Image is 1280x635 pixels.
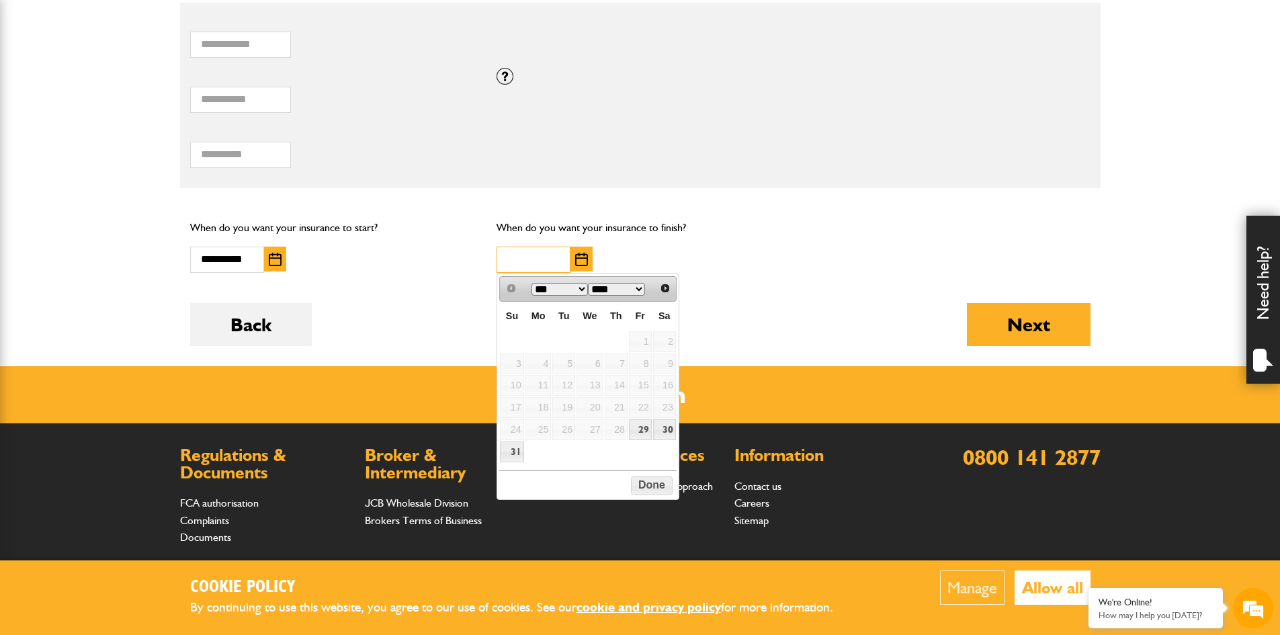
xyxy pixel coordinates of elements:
[940,570,1005,605] button: Manage
[17,164,245,194] input: Enter your email address
[180,497,259,509] a: FCA authorisation
[734,447,906,464] h2: Information
[190,597,855,618] p: By continuing to use this website, you agree to our use of cookies. See our for more information.
[180,447,351,481] h2: Regulations & Documents
[500,441,523,462] a: 31
[180,531,231,544] a: Documents
[17,204,245,233] input: Enter your phone number
[734,497,769,509] a: Careers
[506,310,518,321] span: Sunday
[70,75,226,93] div: Chat with us now
[583,310,597,321] span: Wednesday
[1246,216,1280,384] div: Need help?
[365,447,536,481] h2: Broker & Intermediary
[497,219,783,237] p: When do you want your insurance to finish?
[365,514,482,527] a: Brokers Terms of Business
[631,476,672,495] button: Done
[190,219,477,237] p: When do you want your insurance to start?
[734,480,781,493] a: Contact us
[629,419,652,440] a: 29
[17,243,245,403] textarea: Type your message and hit 'Enter'
[220,7,253,39] div: Minimize live chat window
[531,310,546,321] span: Monday
[190,303,312,346] button: Back
[963,444,1101,470] a: 0800 141 2877
[1015,570,1091,605] button: Allow all
[575,253,588,266] img: Choose date
[23,75,56,93] img: d_20077148190_company_1631870298795_20077148190
[967,303,1091,346] button: Next
[365,497,468,509] a: JCB Wholesale Division
[653,419,676,440] a: 30
[183,414,244,432] em: Start Chat
[660,283,671,294] span: Next
[734,514,769,527] a: Sitemap
[17,124,245,154] input: Enter your last name
[269,253,282,266] img: Choose date
[610,310,622,321] span: Thursday
[577,599,721,615] a: cookie and privacy policy
[1099,597,1213,608] div: We're Online!
[558,310,570,321] span: Tuesday
[655,278,675,298] a: Next
[1099,610,1213,620] p: How may I help you today?
[658,310,671,321] span: Saturday
[180,514,229,527] a: Complaints
[190,577,855,598] h2: Cookie Policy
[636,310,645,321] span: Friday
